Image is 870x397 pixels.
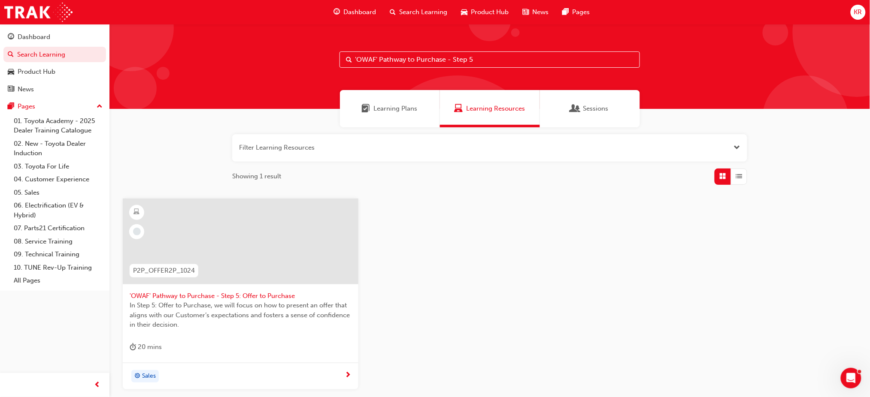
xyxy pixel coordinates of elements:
[374,104,418,114] span: Learning Plans
[571,104,580,114] span: Sessions
[345,372,352,379] span: next-icon
[562,7,569,18] span: pages-icon
[3,64,106,80] a: Product Hub
[362,104,370,114] span: Learning Plans
[3,99,106,114] button: Pages
[572,7,590,17] span: Pages
[10,173,106,186] a: 04. Customer Experience
[10,160,106,173] a: 03. Toyota For Life
[3,29,106,45] a: Dashboard
[10,274,106,287] a: All Pages
[555,3,597,21] a: pages-iconPages
[540,90,640,127] a: SessionsSessions
[515,3,555,21] a: news-iconNews
[854,7,862,17] span: KR
[583,104,609,114] span: Sessions
[471,7,509,17] span: Product Hub
[97,101,103,112] span: up-icon
[399,7,447,17] span: Search Learning
[340,90,440,127] a: Learning PlansLearning Plans
[343,7,376,17] span: Dashboard
[130,342,136,352] span: duration-icon
[18,32,50,42] div: Dashboard
[10,186,106,199] a: 05. Sales
[522,7,529,18] span: news-icon
[130,301,352,330] span: In Step 5: Offer to Purchase, we will focus on how to present an offer that aligns with our Custo...
[3,27,106,99] button: DashboardSearch LearningProduct HubNews
[10,235,106,248] a: 08. Service Training
[8,68,14,76] span: car-icon
[466,104,525,114] span: Learning Resources
[8,103,14,111] span: pages-icon
[327,3,383,21] a: guage-iconDashboard
[134,371,140,382] span: target-icon
[133,266,195,276] span: P2P_OFFER2P_1024
[3,81,106,97] a: News
[10,222,106,235] a: 07. Parts21 Certification
[340,51,640,68] input: Search...
[10,261,106,274] a: 10. TUNE Rev-Up Training
[142,371,156,381] span: Sales
[461,7,467,18] span: car-icon
[10,199,106,222] a: 06. Electrification (EV & Hybrid)
[383,3,454,21] a: search-iconSearch Learning
[851,5,866,20] button: KR
[130,342,162,352] div: 20 mins
[123,198,358,390] a: P2P_OFFER2P_1024'OWAF' Pathway to Purchase - Step 5: Offer to PurchaseIn Step 5: Offer to Purchas...
[454,104,463,114] span: Learning Resources
[18,67,55,77] div: Product Hub
[18,84,34,94] div: News
[8,33,14,41] span: guage-icon
[10,114,106,137] a: 01. Toyota Academy - 2025 Dealer Training Catalogue
[133,228,141,235] span: learningRecordVerb_NONE-icon
[8,86,14,93] span: news-icon
[532,7,549,17] span: News
[130,291,352,301] span: 'OWAF' Pathway to Purchase - Step 5: Offer to Purchase
[333,7,340,18] span: guage-icon
[736,171,743,181] span: List
[440,90,540,127] a: Learning ResourcesLearning Resources
[346,55,352,65] span: Search
[10,137,106,160] a: 02. New - Toyota Dealer Induction
[232,171,281,181] span: Showing 1 result
[720,171,726,181] span: Grid
[8,51,14,59] span: search-icon
[390,7,396,18] span: search-icon
[454,3,515,21] a: car-iconProduct Hub
[134,207,140,218] span: learningResourceType_ELEARNING-icon
[4,3,73,22] img: Trak
[10,248,106,261] a: 09. Technical Training
[841,368,861,388] iframe: Intercom live chat
[3,47,106,63] a: Search Learning
[94,380,101,391] span: prev-icon
[18,102,35,111] div: Pages
[734,143,740,153] button: Open the filter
